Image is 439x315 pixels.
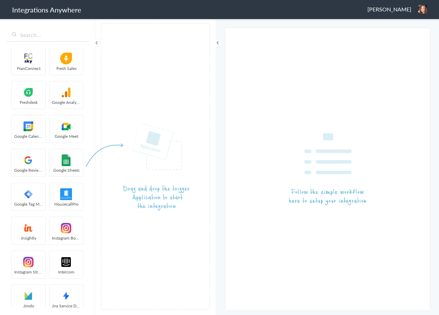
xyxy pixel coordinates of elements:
span: Instagram Streaming [12,269,45,275]
span: FranConnect [12,65,45,71]
img: intercom-logo.svg [52,256,81,268]
img: google-analytics.svg [52,87,81,98]
span: [PERSON_NAME] [367,5,411,13]
span: Google Calendar [12,133,45,139]
span: Google Meet [49,133,83,139]
span: Insightly [12,235,45,241]
img: instagram-logo.svg [52,222,81,234]
img: instruction-workflow.png [289,133,366,205]
span: Fresh Sales [49,65,83,71]
span: Instagram Bookings [49,235,83,241]
span: Freshdesk [12,99,45,105]
img: googlemeet-logo.svg [52,120,81,132]
span: Intercom [49,269,83,275]
img: GoogleSheetLogo.png [52,154,81,166]
img: google-logo.svg [14,154,43,166]
img: google-calendar-logo.svg [14,120,43,132]
span: HousecallPro [49,201,83,207]
span: Google Reviews [12,167,45,173]
img: freshsales.png [52,53,81,64]
span: Jira Service Desk [49,303,83,309]
span: Google Analytics [49,99,83,105]
img: HouseCallPro-logo.png [52,188,81,200]
img: jimdo-logo.svg [14,290,43,302]
img: instruction-trigger.png [86,123,190,211]
img: me.png [418,5,427,13]
img: instagram-logo.svg [14,256,43,268]
input: Search... [7,28,88,42]
img: freshdesk-logo.svg [14,87,43,98]
img: JiraServiceDesk.png [52,290,81,302]
h1: Integrations Anywhere [12,5,81,15]
img: FranConnect.png [14,53,43,64]
img: google-tag-manager.svg [14,188,43,200]
span: Google Tag Manager [12,201,45,207]
span: Google Sheets [49,167,83,173]
span: Jimdo [12,303,45,309]
img: insightly-logo.svg [14,222,43,234]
